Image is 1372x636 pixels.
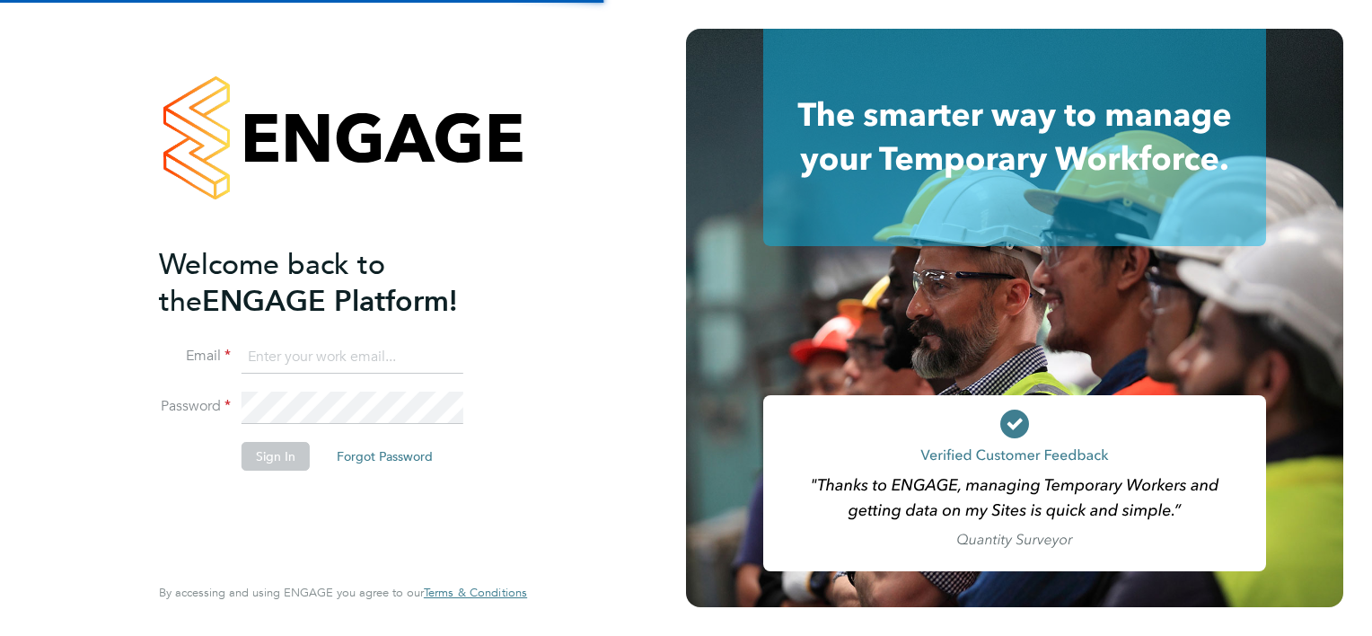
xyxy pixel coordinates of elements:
[159,585,527,600] span: By accessing and using ENGAGE you agree to our
[242,341,463,374] input: Enter your work email...
[242,442,310,471] button: Sign In
[159,247,385,319] span: Welcome back to the
[424,586,527,600] a: Terms & Conditions
[159,347,231,366] label: Email
[424,585,527,600] span: Terms & Conditions
[322,442,447,471] button: Forgot Password
[159,246,509,320] h2: ENGAGE Platform!
[159,397,231,416] label: Password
